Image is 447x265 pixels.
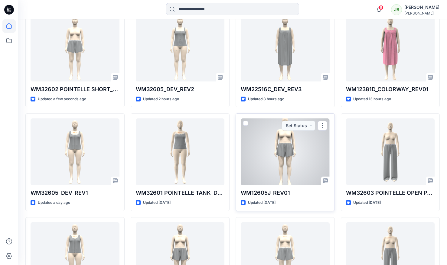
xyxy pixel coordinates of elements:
p: Updated [DATE] [353,200,381,206]
p: Updated a day ago [38,200,70,206]
a: WM12381D_COLORWAY_REV01 [346,15,435,81]
p: WM32605_DEV_REV1 [31,189,119,197]
span: 9 [379,5,383,10]
p: Updated 13 hours ago [353,96,391,102]
p: WM32605_DEV_REV2 [136,85,225,94]
a: WM32605_DEV_REV2 [136,15,225,81]
a: WM32603 POINTELLE OPEN PANT [346,118,435,185]
p: Updated 3 hours ago [248,96,284,102]
div: [PERSON_NAME] [404,11,439,15]
p: Updated a few seconds ago [38,96,86,102]
p: Updated [DATE] [143,200,171,206]
a: WM32601 POINTELLE TANK_DEVELOPMENT [136,118,225,185]
p: WM32603 POINTELLE OPEN PANT [346,189,435,197]
a: WM32602 POINTELLE SHORT_DEV_REV1 [31,15,119,81]
p: Updated 2 hours ago [143,96,179,102]
p: WM22516C_DEV_REV3 [241,85,330,94]
a: WM22516C_DEV_REV3 [241,15,330,81]
p: WM12381D_COLORWAY_REV01 [346,85,435,94]
p: WM32601 POINTELLE TANK_DEVELOPMENT [136,189,225,197]
a: WM32605_DEV_REV1 [31,118,119,185]
div: JB [391,4,402,15]
p: WM12605J_REV01 [241,189,330,197]
p: WM32602 POINTELLE SHORT_DEV_REV1 [31,85,119,94]
div: [PERSON_NAME] [404,4,439,11]
p: Updated [DATE] [248,200,276,206]
a: WM12605J_REV01 [241,118,330,185]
